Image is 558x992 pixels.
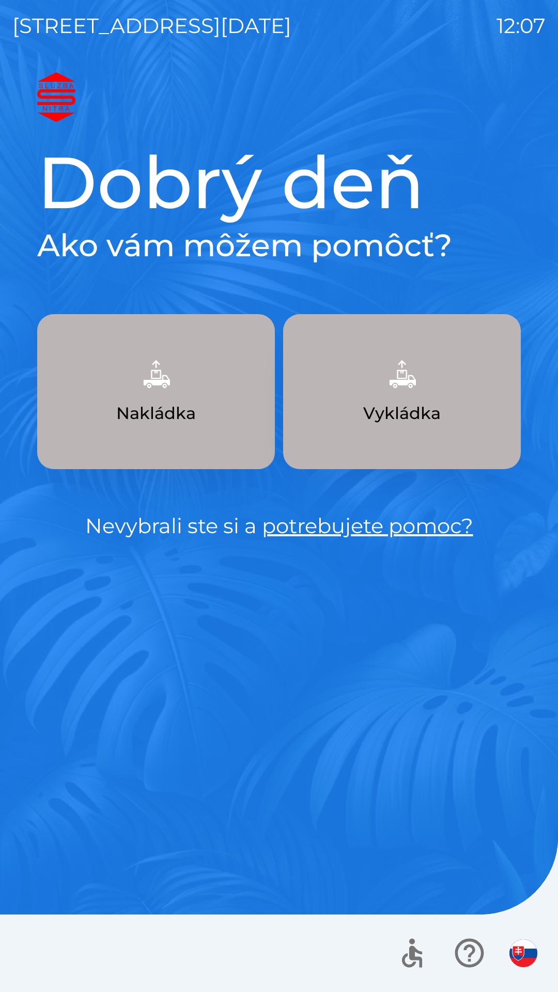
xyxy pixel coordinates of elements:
p: Nakládka [116,401,196,426]
p: Vykládka [363,401,441,426]
h2: Ako vám môžem pomôcť? [37,226,521,265]
p: Nevybrali ste si a [37,510,521,541]
p: [STREET_ADDRESS][DATE] [12,10,291,41]
h1: Dobrý deň [37,138,521,226]
img: Logo [37,72,521,122]
button: Nakládka [37,314,275,469]
img: sk flag [509,939,537,967]
img: 9957f61b-5a77-4cda-b04a-829d24c9f37e.png [133,351,179,397]
a: potrebujete pomoc? [262,513,473,538]
img: 6e47bb1a-0e3d-42fb-b293-4c1d94981b35.png [379,351,425,397]
p: 12:07 [497,10,546,41]
button: Vykládka [283,314,521,469]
